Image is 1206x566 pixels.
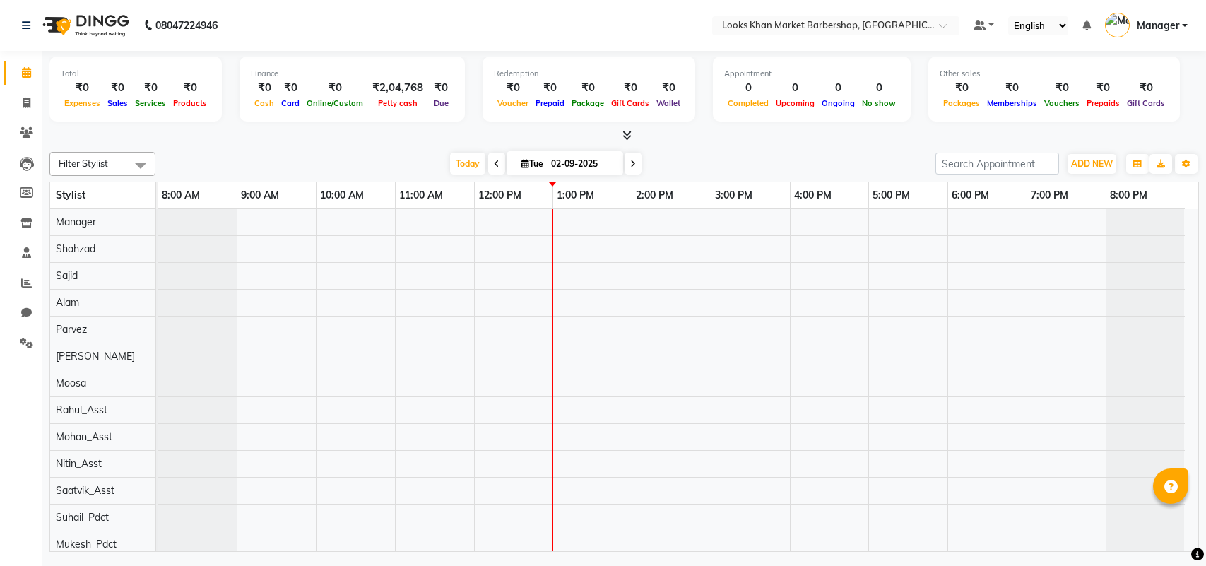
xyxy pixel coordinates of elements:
[56,430,112,443] span: Mohan_Asst
[56,350,135,362] span: [PERSON_NAME]
[494,98,532,108] span: Voucher
[1068,154,1116,174] button: ADD NEW
[61,80,104,96] div: ₹0
[1071,158,1113,169] span: ADD NEW
[59,158,108,169] span: Filter Stylist
[608,80,653,96] div: ₹0
[36,6,133,45] img: logo
[56,538,117,550] span: Mukesh_Pdct
[1027,185,1072,206] a: 7:00 PM
[237,185,283,206] a: 9:00 AM
[653,98,684,108] span: Wallet
[56,323,87,336] span: Parvez
[278,80,303,96] div: ₹0
[948,185,993,206] a: 6:00 PM
[56,242,95,255] span: Shahzad
[553,185,598,206] a: 1:00 PM
[374,98,421,108] span: Petty cash
[56,377,86,389] span: Moosa
[475,185,525,206] a: 12:00 PM
[1083,80,1123,96] div: ₹0
[1137,18,1179,33] span: Manager
[494,80,532,96] div: ₹0
[56,511,109,524] span: Suhail_Pdct
[494,68,684,80] div: Redemption
[935,153,1059,175] input: Search Appointment
[317,185,367,206] a: 10:00 AM
[1041,98,1083,108] span: Vouchers
[56,403,107,416] span: Rahul_Asst
[568,80,608,96] div: ₹0
[532,80,568,96] div: ₹0
[711,185,756,206] a: 3:00 PM
[818,80,858,96] div: 0
[1123,80,1169,96] div: ₹0
[131,98,170,108] span: Services
[940,98,983,108] span: Packages
[858,98,899,108] span: No show
[1105,13,1130,37] img: Manager
[632,185,677,206] a: 2:00 PM
[429,80,454,96] div: ₹0
[983,80,1041,96] div: ₹0
[772,80,818,96] div: 0
[858,80,899,96] div: 0
[1106,185,1151,206] a: 8:00 PM
[1041,80,1083,96] div: ₹0
[724,98,772,108] span: Completed
[155,6,218,45] b: 08047224946
[653,80,684,96] div: ₹0
[724,68,899,80] div: Appointment
[158,185,203,206] a: 8:00 AM
[56,216,96,228] span: Manager
[1083,98,1123,108] span: Prepaids
[818,98,858,108] span: Ongoing
[869,185,914,206] a: 5:00 PM
[1147,509,1192,552] iframe: chat widget
[104,98,131,108] span: Sales
[367,80,429,96] div: ₹2,04,768
[251,80,278,96] div: ₹0
[56,457,102,470] span: Nitin_Asst
[56,296,79,309] span: Alam
[396,185,447,206] a: 11:00 AM
[724,80,772,96] div: 0
[772,98,818,108] span: Upcoming
[278,98,303,108] span: Card
[303,80,367,96] div: ₹0
[532,98,568,108] span: Prepaid
[983,98,1041,108] span: Memberships
[251,68,454,80] div: Finance
[568,98,608,108] span: Package
[450,153,485,175] span: Today
[940,68,1169,80] div: Other sales
[518,158,547,169] span: Tue
[1123,98,1169,108] span: Gift Cards
[303,98,367,108] span: Online/Custom
[791,185,835,206] a: 4:00 PM
[608,98,653,108] span: Gift Cards
[56,484,114,497] span: Saatvik_Asst
[56,189,85,201] span: Stylist
[170,80,211,96] div: ₹0
[61,98,104,108] span: Expenses
[131,80,170,96] div: ₹0
[430,98,452,108] span: Due
[547,153,617,175] input: 2025-09-02
[104,80,131,96] div: ₹0
[940,80,983,96] div: ₹0
[61,68,211,80] div: Total
[170,98,211,108] span: Products
[56,269,78,282] span: Sajid
[251,98,278,108] span: Cash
